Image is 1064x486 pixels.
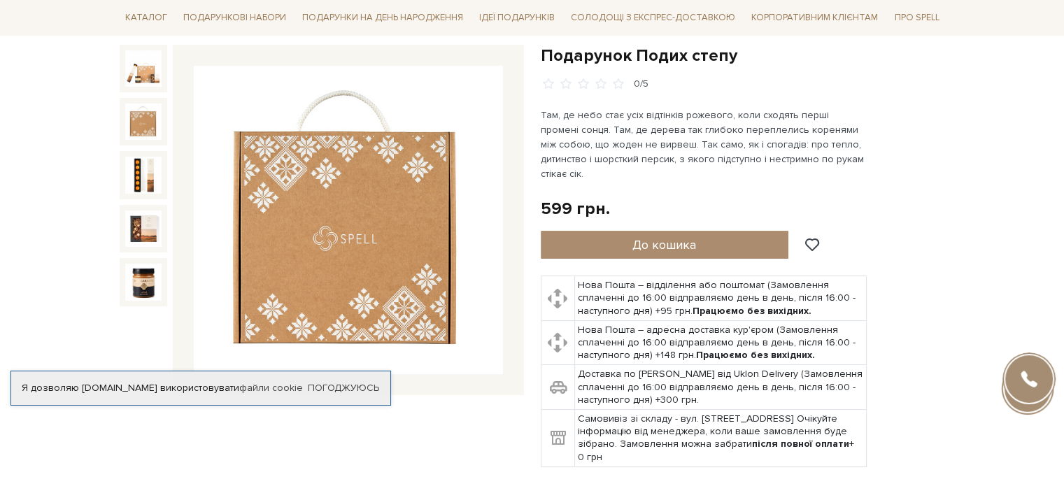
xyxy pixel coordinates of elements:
span: Ідеї подарунків [474,7,560,29]
span: Подарункові набори [178,7,292,29]
img: Подарунок Подих степу [125,157,162,193]
img: Подарунок Подих степу [194,66,503,375]
p: Там, де небо стає усіх відтінків рожевого, коли сходять перші промені сонця. Там, де дерева так г... [541,108,869,181]
img: Подарунок Подих степу [125,103,162,140]
a: Корпоративним клієнтам [746,6,884,29]
div: 599 грн. [541,198,610,220]
span: Подарунки на День народження [297,7,469,29]
span: Про Spell [888,7,944,29]
b: Працюємо без вихідних. [696,349,815,361]
b: після повної оплати [752,438,849,450]
img: Подарунок Подих степу [125,50,162,87]
td: Нова Пошта – адресна доставка кур'єром (Замовлення сплаченні до 16:00 відправляємо день в день, п... [574,320,866,365]
td: Нова Пошта – відділення або поштомат (Замовлення сплаченні до 16:00 відправляємо день в день, піс... [574,276,866,321]
td: Доставка по [PERSON_NAME] від Uklon Delivery (Замовлення сплаченні до 16:00 відправляємо день в д... [574,365,866,410]
div: Я дозволяю [DOMAIN_NAME] використовувати [11,382,390,394]
img: Подарунок Подих степу [125,264,162,300]
a: файли cookie [239,382,303,394]
h1: Подарунок Подих степу [541,45,945,66]
div: 0/5 [634,78,648,91]
img: Подарунок Подих степу [125,210,162,247]
button: До кошика [541,231,789,259]
b: Працюємо без вихідних. [693,305,811,317]
a: Солодощі з експрес-доставкою [565,6,741,29]
td: Самовивіз зі складу - вул. [STREET_ADDRESS] Очікуйте інформацію від менеджера, коли ваше замовлен... [574,410,866,467]
span: Каталог [120,7,173,29]
span: До кошика [632,237,696,252]
a: Погоджуюсь [308,382,379,394]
